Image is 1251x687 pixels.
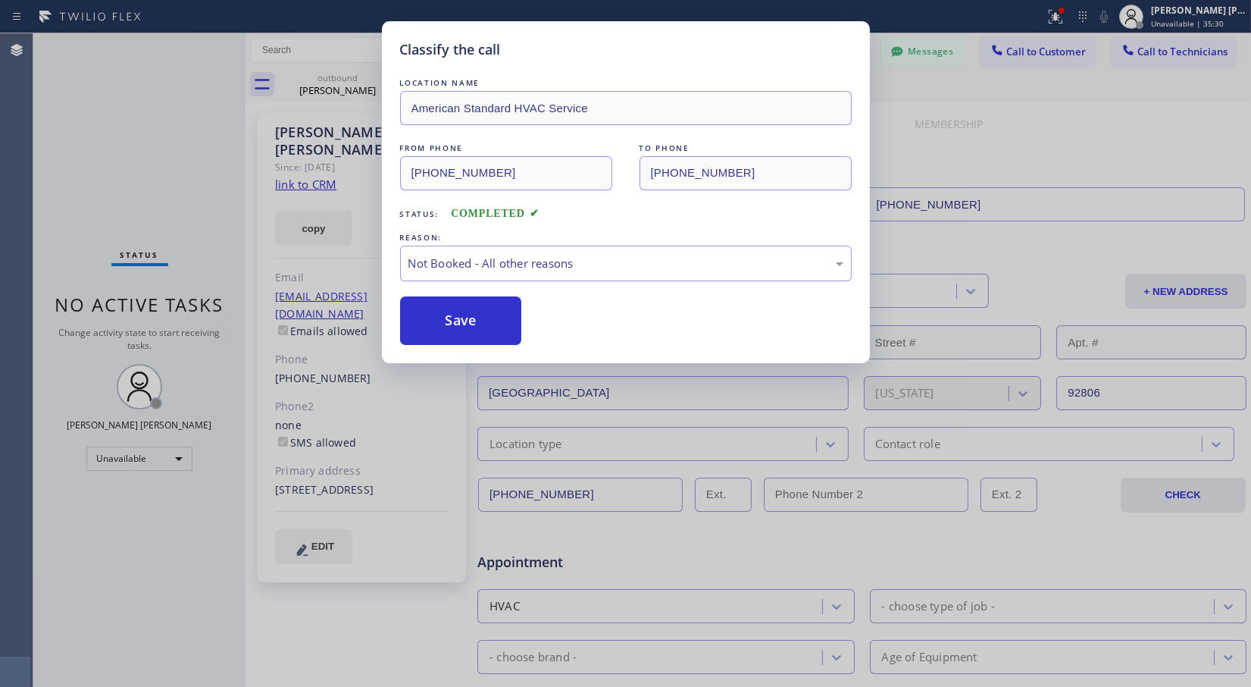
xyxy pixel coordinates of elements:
input: To phone [640,156,852,190]
button: Save [400,296,522,345]
div: TO PHONE [640,140,852,156]
div: FROM PHONE [400,140,612,156]
span: Status: [400,209,439,219]
h5: Classify the call [400,39,501,60]
div: REASON: [400,230,852,246]
div: LOCATION NAME [400,75,852,91]
input: From phone [400,156,612,190]
div: Not Booked - All other reasons [408,255,843,272]
span: COMPLETED [451,208,539,219]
